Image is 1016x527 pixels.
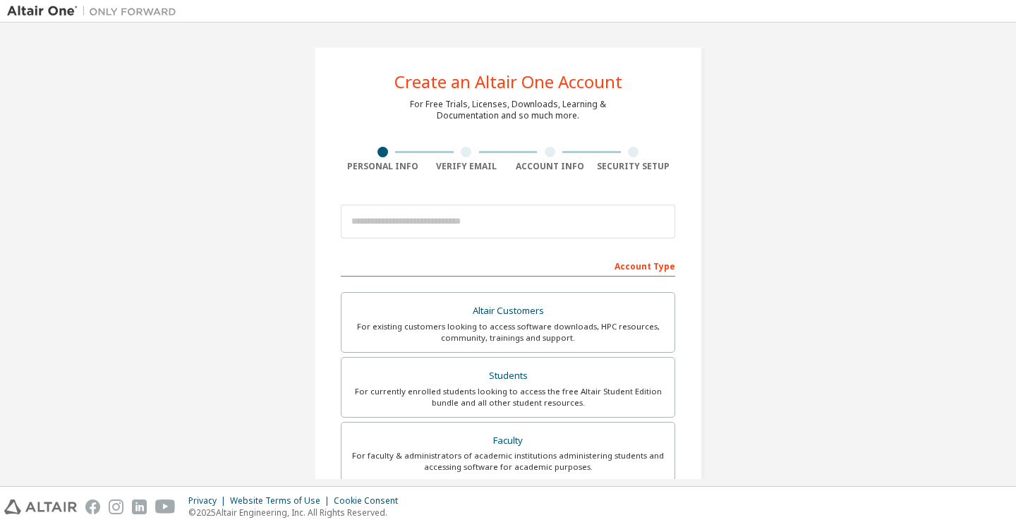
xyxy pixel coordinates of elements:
div: Altair Customers [350,301,666,321]
div: Privacy [188,495,230,507]
img: youtube.svg [155,499,176,514]
div: Security Setup [592,161,676,172]
img: instagram.svg [109,499,123,514]
img: Altair One [7,4,183,18]
div: Personal Info [341,161,425,172]
div: Students [350,366,666,386]
div: Faculty [350,431,666,451]
div: Website Terms of Use [230,495,334,507]
img: altair_logo.svg [4,499,77,514]
img: linkedin.svg [132,499,147,514]
div: Verify Email [425,161,509,172]
div: Account Info [508,161,592,172]
div: For existing customers looking to access software downloads, HPC resources, community, trainings ... [350,321,666,344]
div: Cookie Consent [334,495,406,507]
div: For Free Trials, Licenses, Downloads, Learning & Documentation and so much more. [410,99,606,121]
div: Create an Altair One Account [394,73,622,90]
div: For faculty & administrators of academic institutions administering students and accessing softwa... [350,450,666,473]
div: Account Type [341,254,675,277]
p: © 2025 Altair Engineering, Inc. All Rights Reserved. [188,507,406,519]
img: facebook.svg [85,499,100,514]
div: For currently enrolled students looking to access the free Altair Student Edition bundle and all ... [350,386,666,408]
